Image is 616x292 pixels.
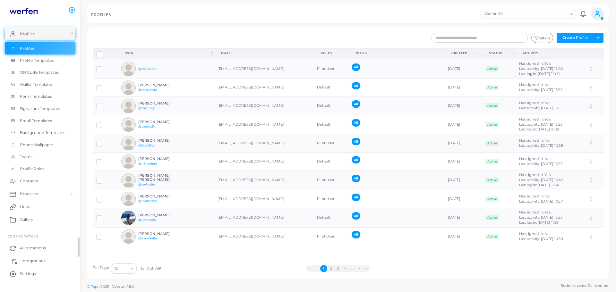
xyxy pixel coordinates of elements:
span: Profile Templates [20,58,54,63]
td: [DATE] [444,59,482,78]
span: Signature Templates [20,106,60,112]
div: Roles [321,51,341,55]
span: Last activity: [DATE] 10:59 [519,237,563,241]
h6: [PERSON_NAME] [138,138,185,143]
span: All [352,156,360,163]
div: activity [523,51,577,55]
span: Has signed in: No [519,101,550,105]
td: [EMAIL_ADDRESS][DOMAIN_NAME] [214,171,313,190]
span: All [352,175,360,182]
a: @6vn4948m [138,237,158,240]
label: Per Page [93,265,109,271]
a: Background Templates [5,127,75,139]
a: Form Templates [5,90,75,103]
td: [DATE] [444,97,482,115]
h6: [PERSON_NAME] [138,232,185,236]
a: Teams [5,151,75,163]
a: Email Templates [5,115,75,127]
span: Links [20,204,30,210]
span: Last login: [DATE] 11:24 [519,183,559,187]
img: avatar [121,229,136,244]
a: @9qc3j9gr [138,144,155,147]
a: Integrations [5,254,75,267]
div: Teams [355,51,437,55]
h6: [PERSON_NAME] [138,157,185,161]
span: Last activity: [DATE] 10:58 [519,143,563,148]
td: [EMAIL_ADDRESS][DOMAIN_NAME] [214,208,313,227]
td: [DATE] [444,115,482,134]
span: All [352,138,360,145]
td: [DATE] [444,227,482,246]
span: Gallery [20,217,33,222]
div: Created [451,51,477,55]
span: Has signed in: Yes [519,210,551,214]
a: @0ofpve80 [138,218,156,221]
td: [DATE] [444,152,482,171]
td: [DATE] [444,79,482,97]
span: QR Code Templates [20,70,59,75]
span: Profiles [20,31,35,37]
span: Active [485,215,499,220]
a: Contacts [5,175,75,188]
span: Last login: [DATE] 21:39 [519,127,560,131]
span: Settings [20,271,36,277]
span: All [352,63,360,71]
span: Has signed in: Yes [519,172,551,177]
span: All [352,194,360,201]
img: avatar [121,192,136,206]
h6: [PERSON_NAME] [138,213,185,217]
span: © [87,284,134,289]
span: 10 [115,265,118,272]
span: Has signed in: No [519,82,550,87]
button: Filters [531,33,553,43]
span: Active [485,66,499,71]
span: Active [485,178,499,183]
a: Phone Wallpaper [5,139,75,151]
img: avatar [121,117,136,132]
img: avatar [121,173,136,188]
span: Last activity: [DATE] 12:00 [519,66,563,71]
td: [EMAIL_ADDRESS][DOMAIN_NAME] [214,134,313,152]
td: [EMAIL_ADDRESS][DOMAIN_NAME] [214,79,313,97]
span: Last activity: [DATE] 13:55 [519,162,562,166]
img: avatar [121,80,136,95]
span: All [352,212,360,220]
td: Pilot User [313,227,348,246]
a: Tapni [91,284,101,289]
span: Email Templates [20,118,52,124]
a: Profiles [5,42,75,54]
a: Gallery [5,213,75,226]
span: Phone Wallpaper [20,142,54,148]
span: All [352,119,360,126]
span: All [352,231,360,238]
td: [EMAIL_ADDRESS][DOMAIN_NAME] [214,227,313,246]
button: Create Profile [557,33,593,43]
span: Products [20,191,38,197]
img: avatar [121,211,136,225]
a: @bx2k34gr [138,106,156,110]
span: Last login: [DATE] 12:00 [519,71,560,76]
th: Action [585,48,604,59]
div: Email [221,51,306,55]
span: Werfen SA [483,11,530,17]
span: Has signed in: Yes [519,61,551,66]
span: Configurations [8,234,38,238]
a: @xymvvwfa [138,88,157,91]
a: @pzeext5k [138,125,156,128]
span: 1 to 10 of 789 [138,266,161,271]
h6: [PERSON_NAME] [138,194,185,198]
span: Version: 1.8.0 [112,284,134,289]
a: Wallet Templates [5,79,75,91]
span: Has signed in: No [519,156,550,161]
span: Last activity: [DATE] 13:55 [519,122,562,127]
span: Active [485,103,499,108]
span: Active [485,234,499,239]
td: [EMAIL_ADDRESS][DOMAIN_NAME] [214,115,313,134]
span: Automations [20,245,46,251]
a: Profiles [5,27,75,40]
h5: PROFILES [91,13,111,17]
a: @xw0m9o [138,183,155,186]
td: Default [313,115,348,134]
span: Last activity: [DATE] 13:55 [519,215,562,220]
div: User [125,51,210,55]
